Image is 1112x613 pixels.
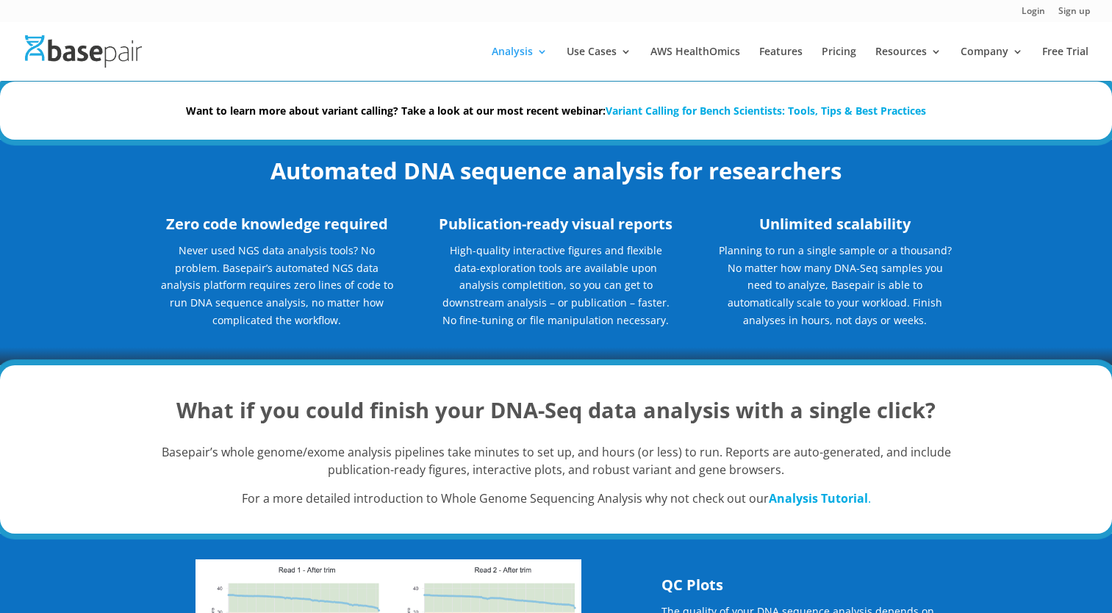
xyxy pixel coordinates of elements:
[717,242,953,329] p: Planning to run a single sample or a thousand? No matter how many DNA-Seq samples you need to ana...
[438,242,673,329] p: High-quality interactive figures and flexible data-exploration tools are available upon analysis ...
[661,575,723,595] strong: QC Plots
[438,213,673,242] h3: Publication-ready visual reports
[1058,7,1090,22] a: Sign up
[1042,46,1088,81] a: Free Trial
[717,213,953,242] h3: Unlimited scalability
[159,444,953,491] p: Basepair’s whole genome/exome analysis pipelines take minutes to set up, and hours (or less) to r...
[769,490,871,506] a: Analysis Tutorial.
[159,242,395,340] p: Never used NGS data analysis tools? No problem. Basepair’s automated NGS data analysis platform r...
[567,46,631,81] a: Use Cases
[176,395,936,424] strong: What if you could finish your DNA-Seq data analysis with a single click?
[822,46,856,81] a: Pricing
[1022,7,1045,22] a: Login
[650,46,740,81] a: AWS HealthOmics
[270,155,842,186] strong: Automated DNA sequence analysis for researchers
[769,490,868,506] strong: Analysis Tutorial
[25,35,142,67] img: Basepair
[961,46,1023,81] a: Company
[186,104,926,118] strong: Want to learn more about variant calling? Take a look at our most recent webinar:
[606,104,926,118] a: Variant Calling for Bench Scientists: Tools, Tips & Best Practices
[159,490,953,508] p: For a more detailed introduction to Whole Genome Sequencing Analysis why not check out our
[492,46,548,81] a: Analysis
[159,213,395,242] h3: Zero code knowledge required
[875,46,941,81] a: Resources
[759,46,803,81] a: Features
